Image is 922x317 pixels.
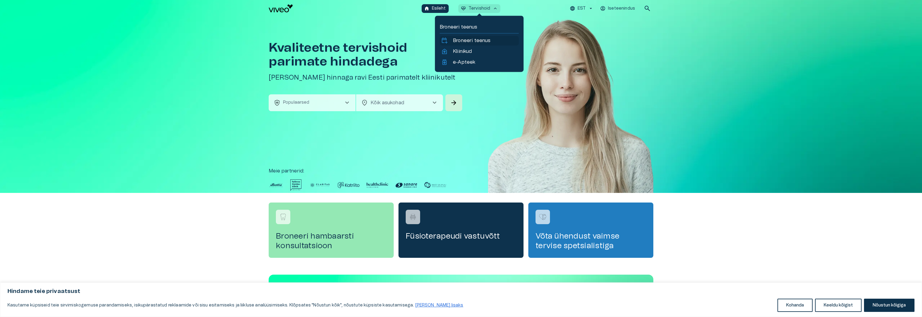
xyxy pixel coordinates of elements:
img: Partner logo [290,179,302,191]
span: home_health [441,48,448,55]
button: EST [569,4,594,13]
img: Partner logo [269,179,283,191]
p: Tervishoid [469,5,490,12]
button: homeEsileht [422,4,449,13]
button: Search [445,94,462,111]
img: Füsioterapeudi vastuvõtt logo [408,212,417,221]
button: health_and_safetyPopulaarsedchevron_right [269,94,356,111]
p: Broneeri teenus [440,23,519,31]
h4: Broneeri hambaarsti konsultatsioon [276,231,386,251]
p: e-Apteek [453,59,475,66]
img: Partner logo [395,179,417,191]
span: arrow_forward [450,99,457,106]
button: Iseteenindus [599,4,637,13]
button: open search modal [641,2,653,14]
h5: [PERSON_NAME] hinnaga ravi Eesti parimatelt kliinikutelt [269,73,463,82]
a: Navigate to service booking [269,203,394,258]
a: Navigate to service booking [528,203,653,258]
p: Hindame teie privaatsust [8,288,914,295]
a: Loe lisaks [415,303,464,308]
img: Broneeri hambaarsti konsultatsioon logo [279,212,288,221]
button: ecg_heartTervishoidkeyboard_arrow_up [458,4,501,13]
p: Iseteenindus [608,5,635,12]
p: Kliinikud [453,48,472,55]
span: search [644,5,651,12]
span: chevron_right [343,99,351,106]
span: health_and_safety [273,99,281,106]
h1: Kvaliteetne tervishoid parimate hindadega [269,41,463,69]
span: chevron_right [431,99,438,106]
img: Võta ühendust vaimse tervise spetsialistiga logo [538,212,547,221]
p: Populaarsed [283,99,310,106]
p: Broneeri teenus [453,37,490,44]
span: Help [31,5,40,10]
img: Partner logo [338,179,359,191]
button: Keeldu kõigist [815,299,862,312]
p: Kasutame küpsiseid teie sirvimiskogemuse parandamiseks, isikupärastatud reklaamide või sisu esita... [8,302,464,309]
span: medication [441,59,448,66]
img: Partner logo [309,179,331,191]
a: calendar_add_onBroneeri teenus [441,37,517,44]
a: Navigate to homepage [269,5,419,12]
img: Partner logo [424,179,446,191]
span: home [424,6,429,11]
span: calendar_add_on [441,37,448,44]
a: medicatione-Apteek [441,59,517,66]
button: Kohanda [777,299,813,312]
span: location_on [361,99,368,106]
h4: Võta ühendust vaimse tervise spetsialistiga [536,231,646,251]
p: EST [578,5,586,12]
p: Meie partnerid : [269,167,653,175]
a: Navigate to service booking [398,203,524,258]
a: home_healthKliinikud [441,48,517,55]
p: Kõik asukohad [371,99,421,106]
img: Viveo logo [269,5,293,12]
span: keyboard_arrow_up [493,6,498,11]
img: Partner logo [367,179,388,191]
button: Nõustun kõigiga [864,299,914,312]
span: ecg_heart [461,6,466,11]
h4: Füsioterapeudi vastuvõtt [406,231,516,241]
p: Esileht [432,5,446,12]
img: Woman smiling [488,17,653,211]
